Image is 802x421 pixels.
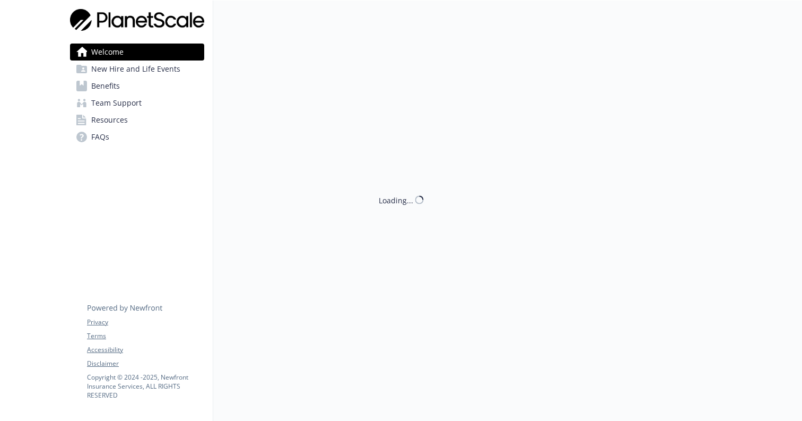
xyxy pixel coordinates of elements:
span: FAQs [91,128,109,145]
p: Copyright © 2024 - 2025 , Newfront Insurance Services, ALL RIGHTS RESERVED [87,373,204,400]
a: Disclaimer [87,359,204,368]
span: Benefits [91,78,120,94]
a: Welcome [70,44,204,61]
span: Resources [91,111,128,128]
a: FAQs [70,128,204,145]
a: Resources [70,111,204,128]
a: Benefits [70,78,204,94]
a: Accessibility [87,345,204,355]
div: Loading... [379,194,413,205]
span: Welcome [91,44,124,61]
span: New Hire and Life Events [91,61,180,78]
a: Terms [87,331,204,341]
a: Team Support [70,94,204,111]
a: New Hire and Life Events [70,61,204,78]
span: Team Support [91,94,142,111]
a: Privacy [87,317,204,327]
